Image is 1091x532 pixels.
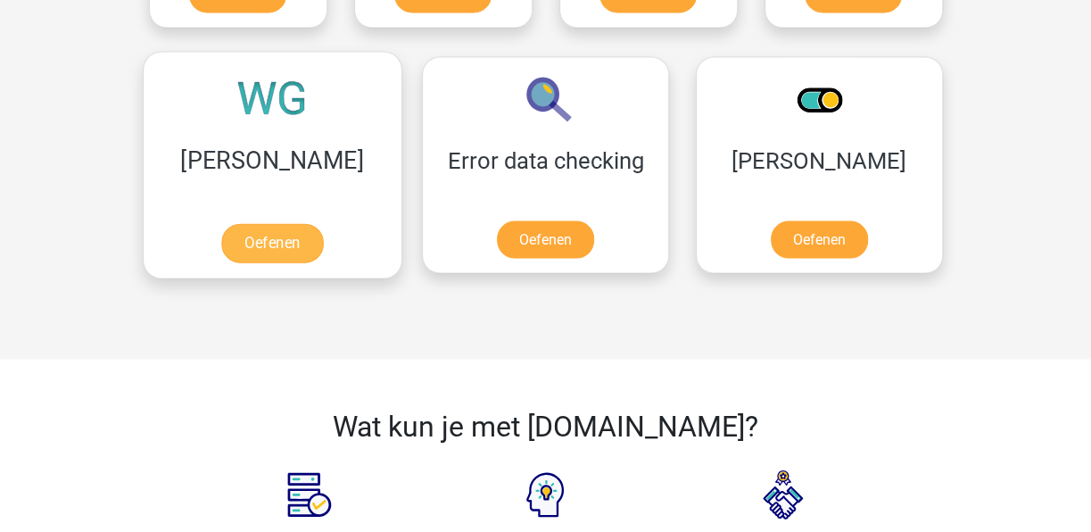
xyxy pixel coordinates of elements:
h2: Wat kun je met [DOMAIN_NAME]? [202,409,889,443]
a: Oefenen [497,220,594,258]
a: Oefenen [221,223,323,262]
a: Oefenen [771,220,868,258]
